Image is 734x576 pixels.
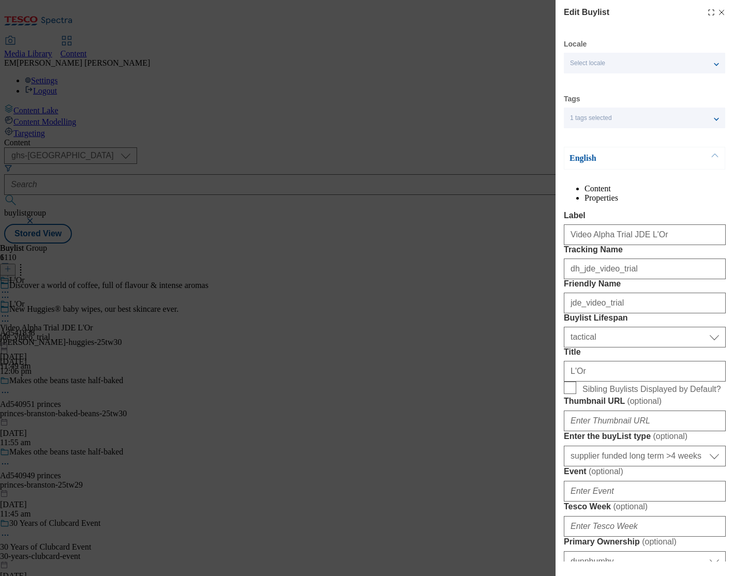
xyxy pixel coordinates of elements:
[564,502,726,512] label: Tesco Week
[585,184,726,193] li: Content
[564,347,726,357] label: Title
[627,397,662,405] span: ( optional )
[642,537,677,546] span: ( optional )
[564,537,726,547] label: Primary Ownership
[564,431,726,442] label: Enter the buyList type
[653,432,687,441] span: ( optional )
[564,53,725,73] button: Select locale
[564,224,726,245] input: Enter Label
[564,313,726,323] label: Buylist Lifespan
[570,114,612,122] span: 1 tags selected
[564,481,726,502] input: Enter Event
[564,108,725,128] button: 1 tags selected
[564,396,726,406] label: Thumbnail URL
[564,96,580,102] label: Tags
[564,411,726,431] input: Enter Thumbnail URL
[570,59,605,67] span: Select locale
[564,41,587,47] label: Locale
[589,467,623,476] span: ( optional )
[613,502,648,511] span: ( optional )
[564,279,726,289] label: Friendly Name
[564,259,726,279] input: Enter Tracking Name
[564,293,726,313] input: Enter Friendly Name
[570,153,678,163] p: English
[582,385,721,394] span: Sibling Buylists Displayed by Default?
[564,211,726,220] label: Label
[564,6,609,19] h4: Edit Buylist
[564,361,726,382] input: Enter Title
[564,466,726,477] label: Event
[564,245,726,254] label: Tracking Name
[564,516,726,537] input: Enter Tesco Week
[585,193,726,203] li: Properties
